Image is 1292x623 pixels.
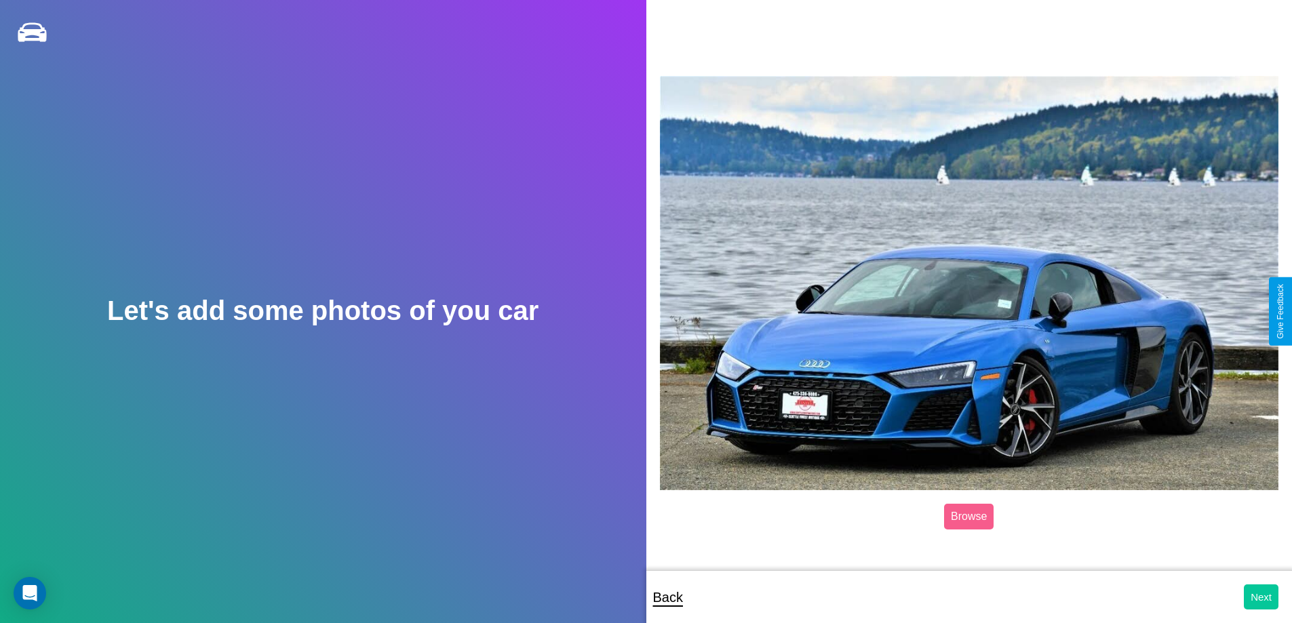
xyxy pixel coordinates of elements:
label: Browse [944,504,994,529]
div: Open Intercom Messenger [14,577,46,609]
h2: Let's add some photos of you car [107,296,539,326]
p: Back [653,585,683,609]
div: Give Feedback [1276,284,1285,339]
button: Next [1244,584,1278,609]
img: posted [660,76,1279,491]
